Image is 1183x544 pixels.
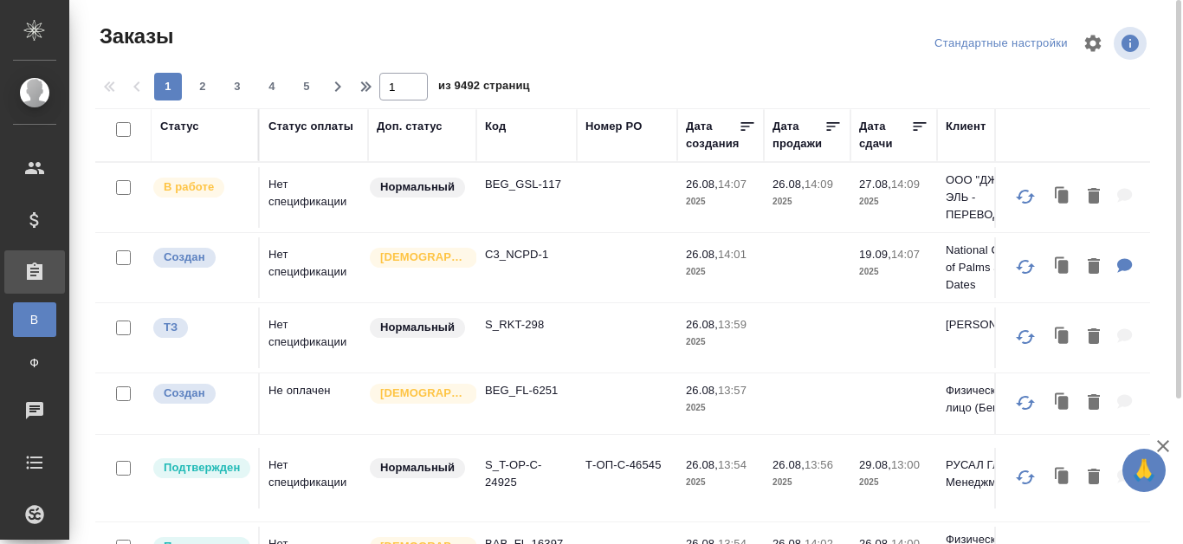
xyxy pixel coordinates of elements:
[152,382,249,405] div: Выставляется автоматически при создании заказа
[260,237,368,298] td: Нет спецификации
[380,459,455,476] p: Нормальный
[1005,246,1046,288] button: Обновить
[368,246,468,269] div: Выставляется автоматически для первых 3 заказов нового контактного лица. Особое внимание
[1079,249,1109,285] button: Удалить
[805,458,833,471] p: 13:56
[686,399,755,417] p: 2025
[773,458,805,471] p: 26.08,
[773,474,842,491] p: 2025
[438,75,530,100] span: из 9492 страниц
[946,118,986,135] div: Клиент
[164,319,178,336] p: ТЗ
[368,382,468,405] div: Выставляется автоматически для первых 3 заказов нового контактного лица. Особое внимание
[377,118,443,135] div: Доп. статус
[368,457,468,480] div: Статус по умолчанию для стандартных заказов
[946,457,1029,491] p: РУСАЛ Глобал Менеджмент
[946,316,1029,334] p: [PERSON_NAME]
[260,448,368,508] td: Нет спецификации
[686,334,755,351] p: 2025
[223,78,251,95] span: 3
[859,178,891,191] p: 27.08,
[152,176,249,199] div: Выставляет ПМ после принятия заказа от КМа
[773,193,842,210] p: 2025
[260,167,368,228] td: Нет спецификации
[686,384,718,397] p: 26.08,
[1114,27,1150,60] span: Посмотреть информацию
[891,178,920,191] p: 14:09
[686,178,718,191] p: 26.08,
[859,193,928,210] p: 2025
[380,178,455,196] p: Нормальный
[1079,320,1109,355] button: Удалить
[1005,382,1046,424] button: Обновить
[946,172,1029,223] p: ООО "ДЖИ ЭС ЭЛЬ - ПЕРЕВОДЫ"
[686,318,718,331] p: 26.08,
[485,457,568,491] p: S_T-OP-C-24925
[891,458,920,471] p: 13:00
[946,382,1029,417] p: Физическое лицо (Беговая)
[368,316,468,340] div: Статус по умолчанию для стандартных заказов
[293,78,320,95] span: 5
[859,458,891,471] p: 29.08,
[718,248,747,261] p: 14:01
[1046,320,1079,355] button: Клонировать
[946,242,1029,294] p: National Center of Palms and Dates
[260,308,368,368] td: Нет спецификации
[686,263,755,281] p: 2025
[260,373,368,434] td: Не оплачен
[95,23,173,50] span: Заказы
[368,176,468,199] div: Статус по умолчанию для стандартных заказов
[1005,176,1046,217] button: Обновить
[485,246,568,263] p: C3_NCPD-1
[859,474,928,491] p: 2025
[686,474,755,491] p: 2025
[859,118,911,152] div: Дата сдачи
[1079,179,1109,215] button: Удалить
[22,354,48,372] span: Ф
[293,73,320,100] button: 5
[164,459,240,476] p: Подтвержден
[152,316,249,340] div: Выставляет КМ при отправке заказа на расчет верстке (для тикета) или для уточнения сроков на прои...
[485,176,568,193] p: BEG_GSL-117
[718,458,747,471] p: 13:54
[585,118,642,135] div: Номер PO
[380,249,467,266] p: [DEMOGRAPHIC_DATA]
[152,457,249,480] div: Выставляет КМ после уточнения всех необходимых деталей и получения согласия клиента на запуск. С ...
[1122,449,1166,492] button: 🙏
[718,384,747,397] p: 13:57
[152,246,249,269] div: Выставляется автоматически при создании заказа
[1005,316,1046,358] button: Обновить
[189,78,217,95] span: 2
[859,248,891,261] p: 19.09,
[1046,385,1079,421] button: Клонировать
[1072,23,1114,64] span: Настроить таблицу
[1046,179,1079,215] button: Клонировать
[485,382,568,399] p: BEG_FL-6251
[686,193,755,210] p: 2025
[380,385,467,402] p: [DEMOGRAPHIC_DATA]
[686,248,718,261] p: 26.08,
[1129,452,1159,489] span: 🙏
[258,78,286,95] span: 4
[577,448,677,508] td: Т-ОП-С-46545
[859,263,928,281] p: 2025
[686,458,718,471] p: 26.08,
[160,118,199,135] div: Статус
[164,385,205,402] p: Создан
[268,118,353,135] div: Статус оплаты
[189,73,217,100] button: 2
[1046,460,1079,495] button: Клонировать
[1046,249,1079,285] button: Клонировать
[773,178,805,191] p: 26.08,
[485,316,568,334] p: S_RKT-298
[258,73,286,100] button: 4
[485,118,506,135] div: Код
[805,178,833,191] p: 14:09
[164,178,214,196] p: В работе
[1079,460,1109,495] button: Удалить
[22,311,48,328] span: В
[718,178,747,191] p: 14:07
[718,318,747,331] p: 13:59
[686,118,739,152] div: Дата создания
[891,248,920,261] p: 14:07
